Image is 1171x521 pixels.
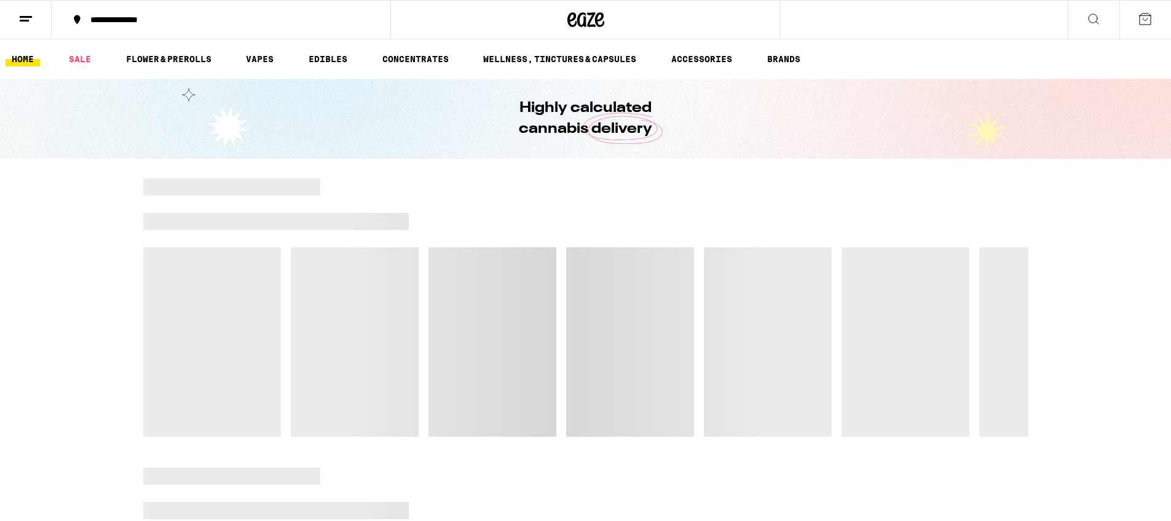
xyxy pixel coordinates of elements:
a: CONCENTRATES [376,52,455,66]
a: EDIBLES [302,52,353,66]
a: VAPES [240,52,280,66]
a: FLOWER & PREROLLS [120,52,218,66]
a: ACCESSORIES [665,52,738,66]
a: WELLNESS, TINCTURES & CAPSULES [477,52,642,66]
button: BRANDS [761,52,806,66]
a: HOME [6,52,40,66]
a: SALE [63,52,97,66]
h1: Highly calculated cannabis delivery [484,98,687,140]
